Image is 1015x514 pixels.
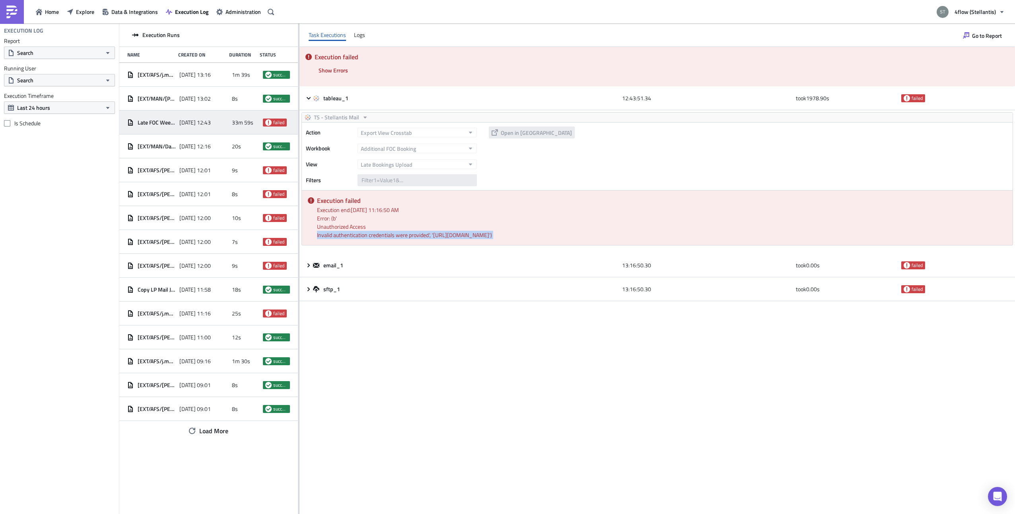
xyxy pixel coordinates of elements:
span: success [273,143,288,150]
div: Error: (b' ', '[URL][DOMAIN_NAME]') [317,214,1007,239]
span: [EXT/AFS/[PERSON_NAME]] Additional Return TOs [GEOGRAPHIC_DATA] [138,262,175,269]
span: Copy LP Mail Job [EXT/AFS/[PERSON_NAME]] AFS LPM Raw Data [138,286,175,293]
span: Open in [GEOGRAPHIC_DATA] [501,128,572,137]
div: Status [260,52,286,58]
span: [DATE] 12:00 [179,262,211,269]
span: Execution Log [175,8,208,16]
span: Explore [76,8,94,16]
button: 4flow (Stellantis) [932,3,1009,21]
span: 8s [232,382,238,389]
div: 12:43:51.34 [622,91,791,105]
span: Search [17,49,33,57]
span: sftp_1 [323,286,341,293]
span: failed [265,167,272,173]
span: failed [265,239,272,245]
span: [DATE] 11:00 [179,334,211,341]
label: Filters [306,174,354,186]
span: [DATE] 12:16 [179,143,211,150]
span: [EXT/AFS/[PERSON_NAME]] Stock report (HUB-VOI-FR23) [138,382,175,389]
button: Search [4,47,115,59]
span: success [273,286,288,293]
span: success [265,143,272,150]
label: Running User [4,65,115,72]
span: [DATE] 11:58 [179,286,211,293]
span: success [265,358,272,364]
span: [DATE] 09:16 [179,358,211,365]
span: failed [904,262,910,269]
span: Late FOC Weekly Bot [138,119,175,126]
label: Action [306,127,354,138]
span: [EXT/AFS/[PERSON_NAME]] Additional Return TOs [GEOGRAPHIC_DATA] [138,167,175,174]
div: Logs [354,29,365,41]
span: Export View Crosstab [361,128,412,137]
span: success [273,382,288,388]
span: 20s [232,143,241,150]
div: Created On [178,52,225,58]
span: 18s [232,286,241,293]
span: failed [273,310,284,317]
h5: Execution failed [317,197,1007,204]
span: [DATE] 11:16 [179,310,211,317]
span: [EXT/AFS/[PERSON_NAME]] [GEOGRAPHIC_DATA] (past 24h) [138,334,175,341]
span: 8s [232,95,238,102]
span: TS - Stellantis Mail [314,113,359,122]
span: [DATE] 13:16 [179,71,211,78]
label: Is Schedule [4,120,115,127]
span: Execution Runs [142,31,180,39]
span: 8s [232,191,238,198]
h5: Execution failed [315,54,1009,60]
div: Duration [229,52,255,58]
button: Late Bookings Upload [358,160,477,169]
span: success [265,95,272,102]
label: View [306,158,354,170]
span: 4flow (Stellantis) [955,8,996,16]
span: Search [17,76,33,84]
span: 9s [232,262,238,269]
button: Search [4,74,115,86]
h4: Execution Log [4,27,43,34]
span: success [273,358,288,364]
span: [EXT/AFS/j.muzik] Load List Daily 11:15 - Escalation 2 [138,310,175,317]
span: success [265,406,272,412]
span: [DATE] 12:00 [179,214,211,222]
span: failed [904,95,910,101]
span: Go to Report [972,31,1002,40]
span: failed [265,191,272,197]
label: Workbook [306,142,354,154]
button: Administration [212,6,265,18]
span: 1m 30s [232,358,250,365]
span: failed [273,167,284,173]
span: success [273,334,288,341]
button: Home [32,6,63,18]
span: Administration [226,8,261,16]
span: failed [265,119,272,126]
span: Additional FOC Booking [361,144,416,153]
span: failed [273,191,284,197]
span: Data & Integrations [111,8,158,16]
span: [DATE] 13:02 [179,95,211,102]
span: failed [912,262,923,269]
span: success [265,334,272,341]
span: failed [265,263,272,269]
div: Task Executions [309,29,346,41]
span: failed [904,286,910,292]
input: Filter1=Value1&... [358,174,477,186]
span: [DATE] 12:01 [179,167,211,174]
button: Data & Integrations [98,6,162,18]
label: Execution Timeframe [4,92,115,99]
img: PushMetrics [6,6,18,18]
div: Name [127,52,174,58]
detail: Invalid authentication credentials were provided. [317,231,429,239]
span: failed [273,239,284,245]
button: Load More [183,423,234,439]
span: [EXT/AFS/[PERSON_NAME]] Stock report (HUB-LES-FR13) [138,405,175,413]
div: Execution end: [DATE] 11:16:50 AM [317,206,1007,214]
span: Home [45,8,59,16]
button: Additional FOC Booking [358,144,477,153]
button: Export View Crosstab [358,128,477,137]
label: Report [4,37,115,45]
span: success [265,382,272,388]
span: [EXT/AFS/j.muzik] Load List Daily 13:15 - Escalation 3 [138,71,175,78]
span: [DATE] 12:00 [179,238,211,245]
span: success [273,406,288,412]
